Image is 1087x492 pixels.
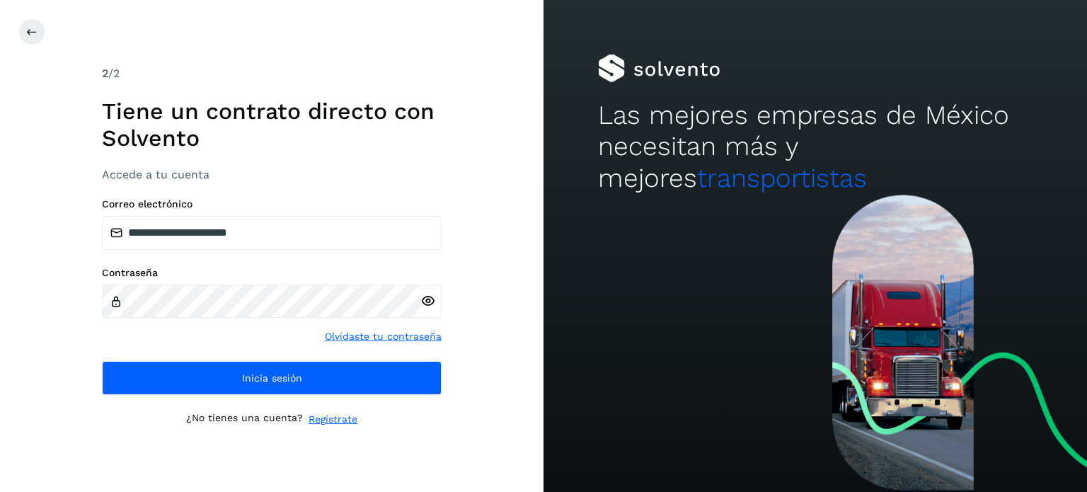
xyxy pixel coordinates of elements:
span: 2 [102,67,108,80]
label: Contraseña [102,267,442,279]
p: ¿No tienes una cuenta? [186,412,303,427]
span: Inicia sesión [242,373,302,383]
h2: Las mejores empresas de México necesitan más y mejores [598,100,1033,194]
button: Inicia sesión [102,361,442,395]
div: /2 [102,65,442,82]
span: transportistas [697,163,867,193]
h1: Tiene un contrato directo con Solvento [102,98,442,152]
label: Correo electrónico [102,198,442,210]
a: Regístrate [309,412,357,427]
a: Olvidaste tu contraseña [325,329,442,344]
h3: Accede a tu cuenta [102,168,442,181]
